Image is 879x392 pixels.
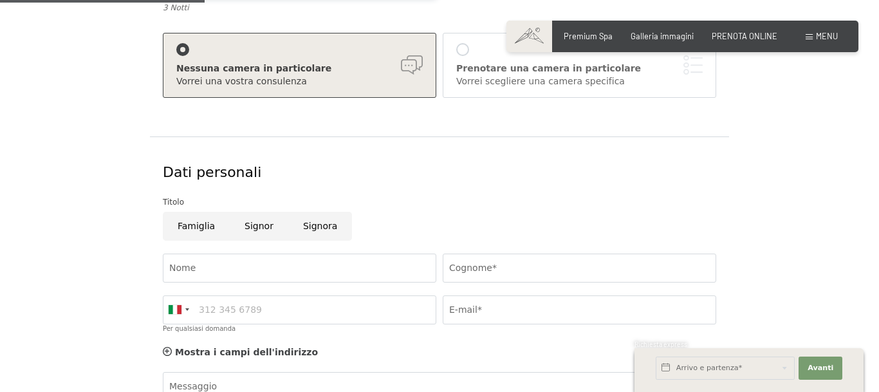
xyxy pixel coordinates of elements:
[163,196,716,209] div: Titolo
[564,31,613,41] a: Premium Spa
[163,325,236,332] label: Per qualsiasi domanda
[163,163,716,183] div: Dati personali
[163,295,436,324] input: 312 345 6789
[163,3,436,14] div: 3 Notti
[176,75,423,88] div: Vorrei una vostra consulenza
[163,296,193,324] div: Italy (Italia): +39
[712,31,777,41] a: PRENOTA ONLINE
[799,357,842,380] button: Avanti
[808,363,833,373] span: Avanti
[456,75,703,88] div: Vorrei scegliere una camera specifica
[634,341,687,348] span: Richiesta express
[631,31,694,41] a: Galleria immagini
[816,31,838,41] span: Menu
[456,62,703,75] div: Prenotare una camera in particolare
[176,62,423,75] div: Nessuna camera in particolare
[175,347,318,357] span: Mostra i campi dell'indirizzo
